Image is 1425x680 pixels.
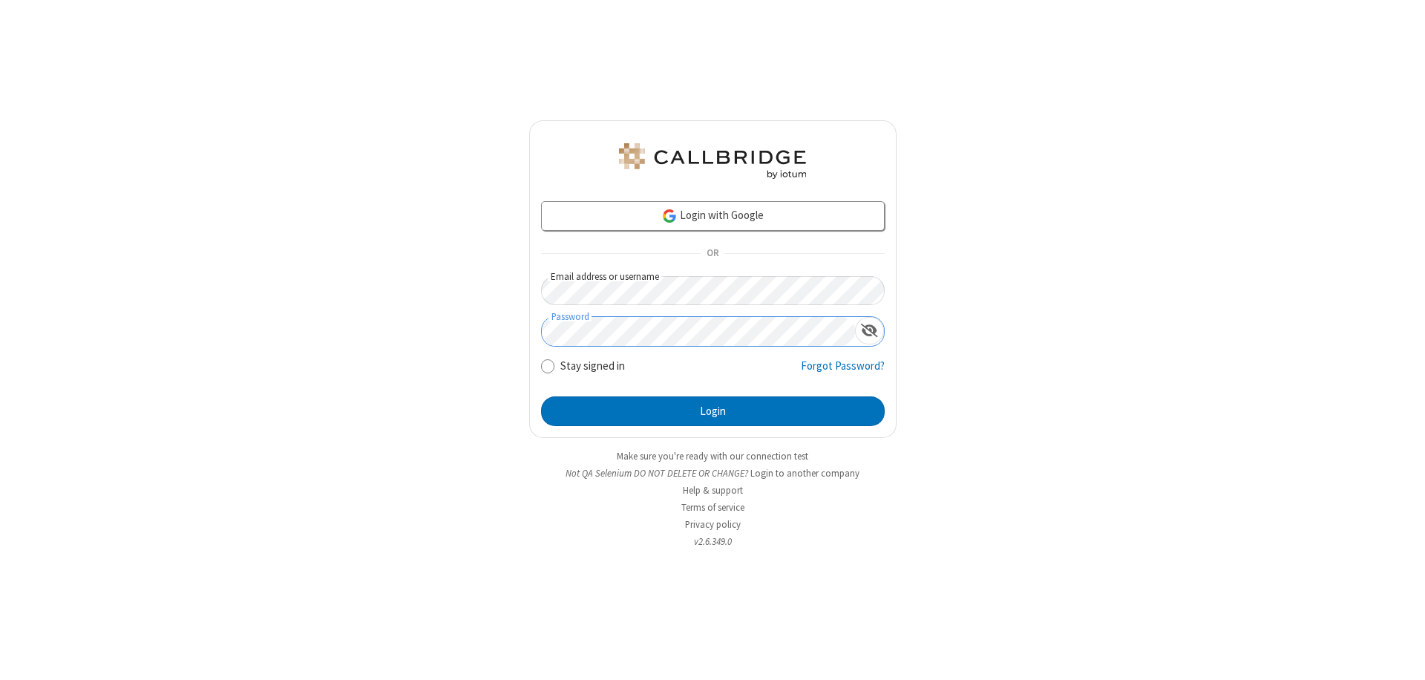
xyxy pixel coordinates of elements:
a: Help & support [683,484,743,497]
a: Forgot Password? [801,358,885,386]
label: Stay signed in [560,358,625,375]
a: Terms of service [681,501,744,514]
iframe: Chat [1388,641,1414,670]
a: Make sure you're ready with our connection test [617,450,808,462]
li: Not QA Selenium DO NOT DELETE OR CHANGE? [529,466,897,480]
button: Login [541,396,885,426]
input: Email address or username [541,276,885,305]
img: google-icon.png [661,208,678,224]
img: QA Selenium DO NOT DELETE OR CHANGE [616,143,809,179]
input: Password [542,317,855,346]
span: OR [701,243,724,264]
button: Login to another company [750,466,859,480]
div: Show password [855,317,884,344]
a: Privacy policy [685,518,741,531]
li: v2.6.349.0 [529,534,897,549]
a: Login with Google [541,201,885,231]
